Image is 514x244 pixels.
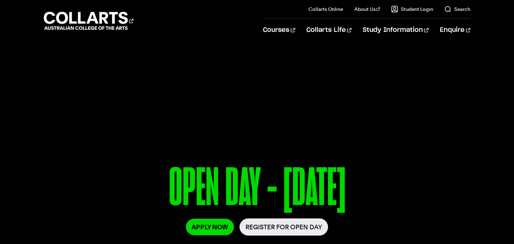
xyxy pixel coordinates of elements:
a: About Us [354,6,380,13]
a: Search [444,6,470,13]
a: Enquire [440,19,470,42]
a: Student Login [391,6,433,13]
p: OPEN DAY - [DATE] [49,161,465,218]
div: Go to homepage [44,11,133,31]
a: Collarts Life [306,19,352,42]
a: Register for Open Day [239,218,328,236]
a: Courses [263,19,295,42]
a: Study Information [363,19,429,42]
a: Collarts Online [308,6,343,13]
a: Apply Now [186,219,234,235]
